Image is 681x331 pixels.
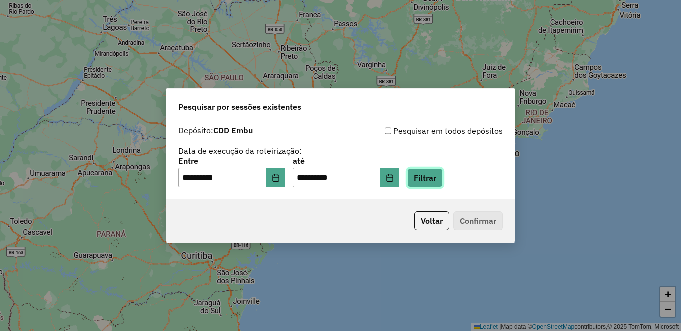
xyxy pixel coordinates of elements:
button: Choose Date [266,168,285,188]
strong: CDD Embu [213,125,253,135]
button: Voltar [414,211,449,230]
span: Pesquisar por sessões existentes [178,101,301,113]
button: Choose Date [380,168,399,188]
label: Entre [178,155,285,166]
button: Filtrar [407,168,443,187]
label: Depósito: [178,124,253,136]
div: Pesquisar em todos depósitos [340,125,503,137]
label: Data de execução da roteirização: [178,145,302,157]
label: até [293,155,399,166]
